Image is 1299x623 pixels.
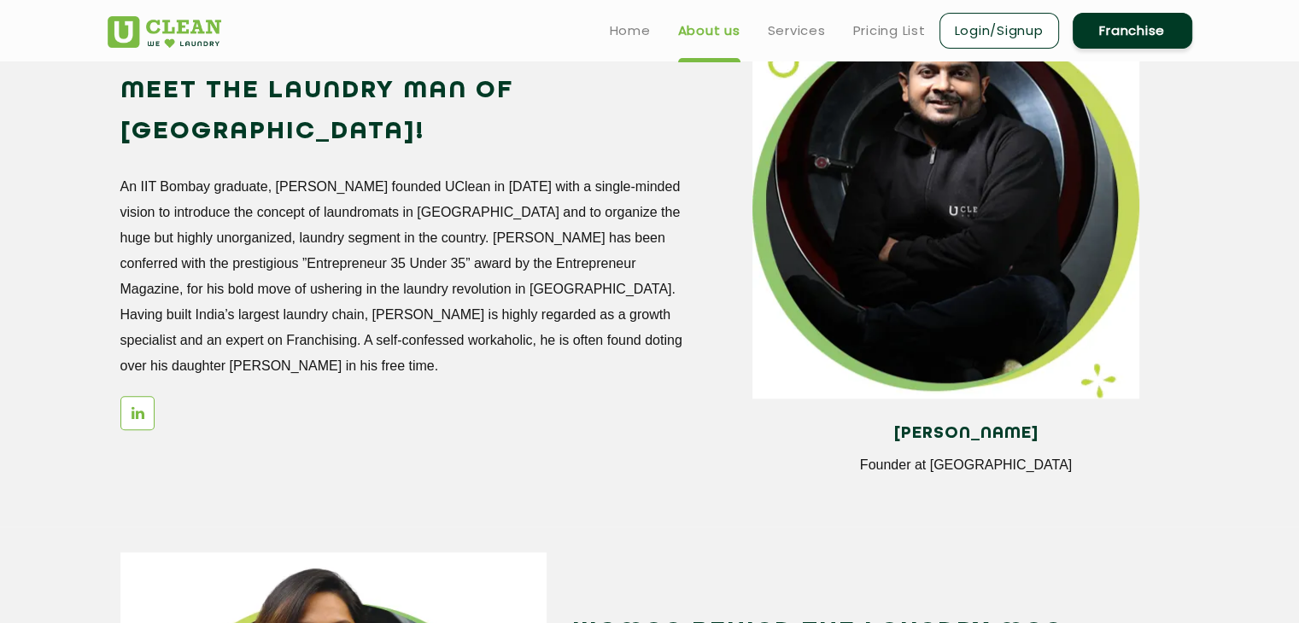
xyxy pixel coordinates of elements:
p: An IIT Bombay graduate, [PERSON_NAME] founded UClean in [DATE] with a single-minded vision to int... [120,174,685,379]
h4: [PERSON_NAME] [765,424,1166,443]
a: Franchise [1073,13,1192,49]
a: Services [768,20,826,41]
img: UClean Laundry and Dry Cleaning [108,16,221,48]
a: Home [610,20,651,41]
a: About us [678,20,740,41]
img: man_img_11zon.webp [752,11,1139,399]
p: Founder at [GEOGRAPHIC_DATA] [765,457,1166,473]
a: Pricing List [853,20,926,41]
h2: Meet the Laundry Man of [GEOGRAPHIC_DATA]! [120,71,685,153]
a: Login/Signup [939,13,1059,49]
